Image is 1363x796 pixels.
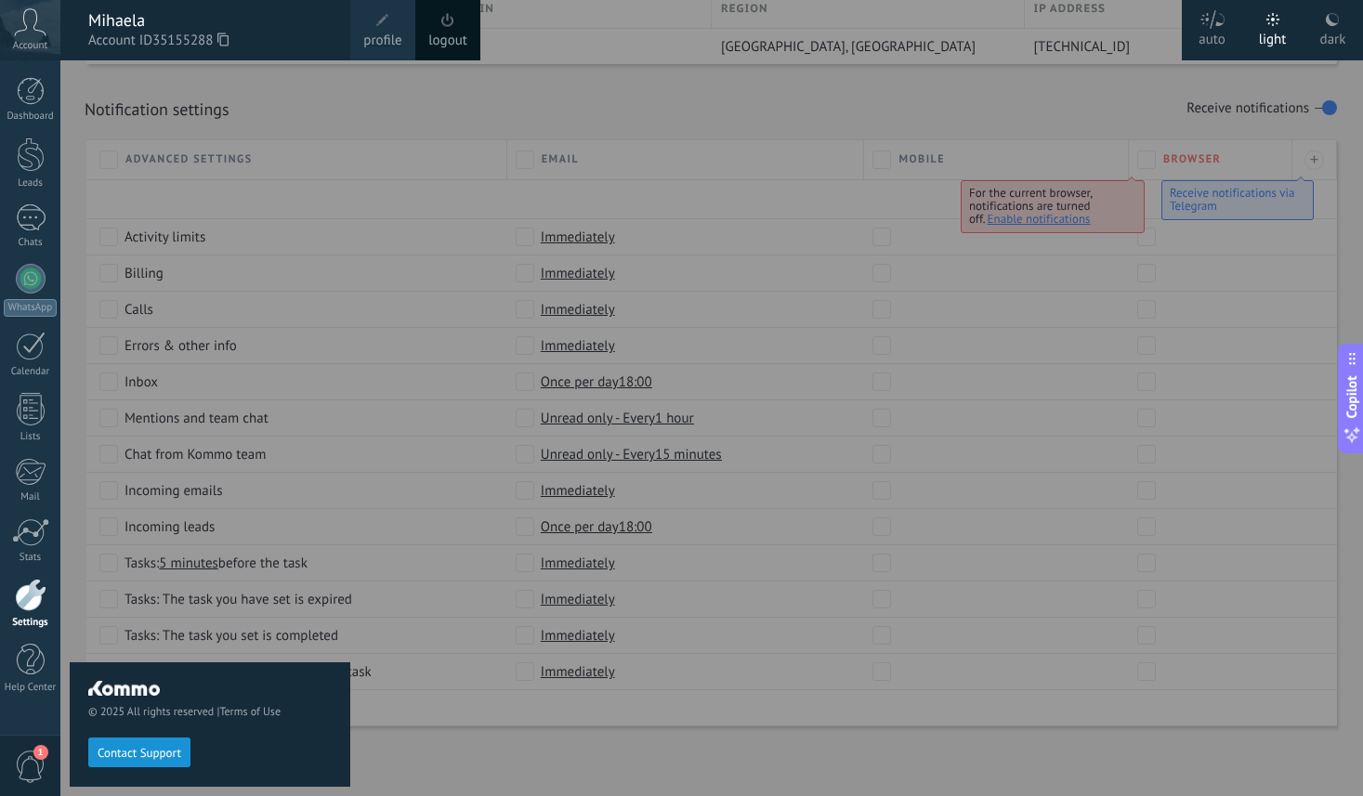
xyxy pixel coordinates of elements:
div: Mail [4,491,58,503]
div: Dashboard [4,111,58,123]
div: Calendar [4,366,58,378]
div: Mihaela [88,10,332,31]
div: Leads [4,177,58,189]
div: Help Center [4,682,58,694]
span: 1 [33,745,48,760]
div: dark [1320,12,1346,60]
div: Settings [4,617,58,629]
span: Account [13,40,47,52]
a: Terms of Use [219,705,281,719]
div: light [1259,12,1287,60]
button: Contact Support [88,737,190,767]
div: Stats [4,552,58,564]
div: Lists [4,431,58,443]
span: profile [363,31,401,51]
a: Contact Support [88,745,190,759]
span: © 2025 All rights reserved | [88,705,332,719]
span: Account ID [88,31,332,51]
span: 35155288 [152,31,229,51]
span: Contact Support [98,747,181,760]
a: logout [428,31,467,51]
div: Chats [4,237,58,249]
div: WhatsApp [4,299,57,317]
span: Copilot [1343,375,1361,418]
div: auto [1199,12,1225,60]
